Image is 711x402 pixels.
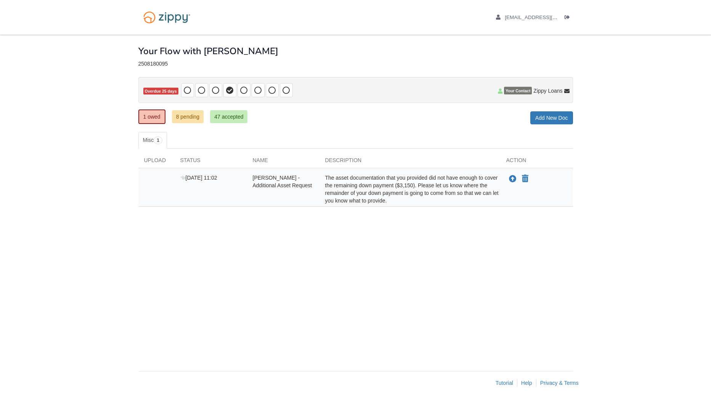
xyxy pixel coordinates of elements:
span: Overdue 25 days [143,88,178,95]
a: Misc [138,132,167,149]
h1: Your Flow with [PERSON_NAME] [138,46,278,56]
span: [PERSON_NAME] - Additional Asset Request [253,175,312,188]
div: Action [501,156,573,168]
span: Your Contact [504,87,532,95]
button: Declare Edward Olivares Lopez - Additional Asset Request not applicable [521,174,529,183]
div: Description [319,156,501,168]
div: The asset documentation that you provided did not have enough to cover the remaining down payment... [319,174,501,204]
a: edit profile [496,14,592,22]
button: Upload Edward Olivares Lopez - Additional Asset Request [508,174,517,184]
a: 1 owed [138,109,165,124]
a: 47 accepted [210,110,247,123]
a: Tutorial [496,380,513,386]
img: Logo [138,8,195,27]
a: Help [521,380,532,386]
div: Status [175,156,247,168]
a: Log out [565,14,573,22]
span: 1 [154,137,162,144]
div: Name [247,156,319,168]
span: [DATE] 11:02 [180,175,217,181]
span: eolivares@blueleafresidential.com [505,14,592,20]
a: 8 pending [172,110,204,123]
div: Upload [138,156,175,168]
span: Zippy Loans [533,87,562,95]
a: Add New Doc [530,111,573,124]
div: 2508180095 [138,61,573,67]
a: Privacy & Terms [540,380,579,386]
